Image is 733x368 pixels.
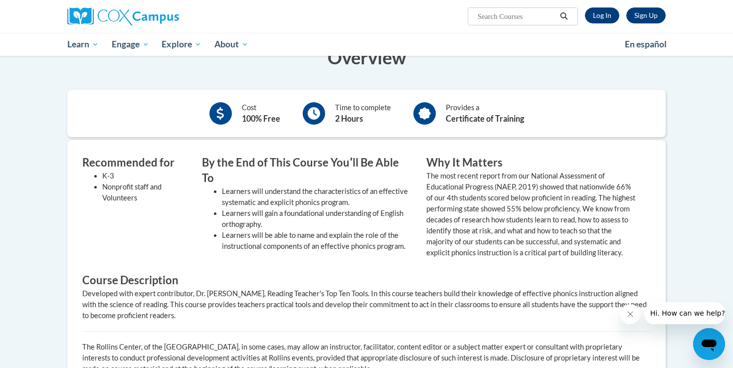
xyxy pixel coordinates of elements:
[426,172,635,257] value: The most recent report from our National Assessment of Educational Progress (NAEP, 2019) showed t...
[112,38,149,50] span: Engage
[222,208,411,230] li: Learners will gain a foundational understanding of English orthography.
[162,38,201,50] span: Explore
[620,304,640,324] iframe: Close message
[208,33,255,56] a: About
[644,302,725,324] iframe: Message from company
[202,155,411,186] h3: By the End of This Course Youʹll Be Able To
[446,102,524,125] div: Provides a
[335,102,391,125] div: Time to complete
[82,288,651,321] div: Developed with expert contributor, Dr. [PERSON_NAME], Reading Teacher's Top Ten Tools. In this co...
[426,155,636,171] h3: Why It Matters
[222,186,411,208] li: Learners will understand the characteristics of an effective systematic and explicit phonics prog...
[102,171,187,182] li: K-3
[214,38,248,50] span: About
[335,114,363,123] b: 2 Hours
[67,38,99,50] span: Learn
[102,182,187,203] li: Nonprofit staff and Volunteers
[61,33,105,56] a: Learn
[625,39,667,49] span: En español
[242,114,280,123] b: 100% Free
[618,34,673,55] a: En español
[155,33,208,56] a: Explore
[693,328,725,360] iframe: Button to launch messaging window
[477,10,556,22] input: Search Courses
[585,7,619,23] a: Log In
[446,114,524,123] b: Certificate of Training
[626,7,666,23] a: Register
[556,10,571,22] button: Search
[67,45,666,70] h3: Overview
[82,155,187,171] h3: Recommended for
[222,230,411,252] li: Learners will be able to name and explain the role of the instructional components of an effectiv...
[67,7,257,25] a: Cox Campus
[52,33,681,56] div: Main menu
[82,273,651,288] h3: Course Description
[242,102,280,125] div: Cost
[67,7,179,25] img: Cox Campus
[105,33,156,56] a: Engage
